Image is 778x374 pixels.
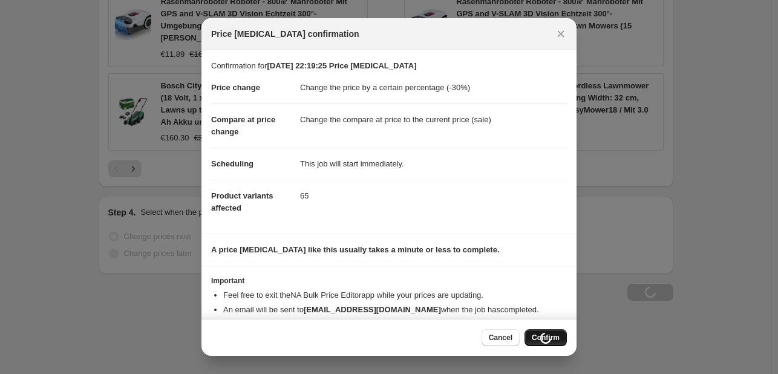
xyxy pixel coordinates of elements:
[552,25,569,42] button: Close
[211,245,500,254] b: A price [MEDICAL_DATA] like this usually takes a minute or less to complete.
[300,148,567,180] dd: This job will start immediately.
[211,159,253,168] span: Scheduling
[304,305,441,314] b: [EMAIL_ADDRESS][DOMAIN_NAME]
[489,333,512,343] span: Cancel
[223,304,567,316] li: An email will be sent to when the job has completed .
[211,28,359,40] span: Price [MEDICAL_DATA] confirmation
[211,115,275,136] span: Compare at price change
[211,276,567,286] h3: Important
[211,191,273,212] span: Product variants affected
[300,103,567,136] dd: Change the compare at price to the current price (sale)
[211,60,567,72] p: Confirmation for
[482,329,520,346] button: Cancel
[211,83,260,92] span: Price change
[223,289,567,301] li: Feel free to exit the NA Bulk Price Editor app while your prices are updating.
[223,318,567,330] li: You can update your confirmation email address from your .
[267,61,416,70] b: [DATE] 22:19:25 Price [MEDICAL_DATA]
[300,180,567,212] dd: 65
[300,72,567,103] dd: Change the price by a certain percentage (-30%)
